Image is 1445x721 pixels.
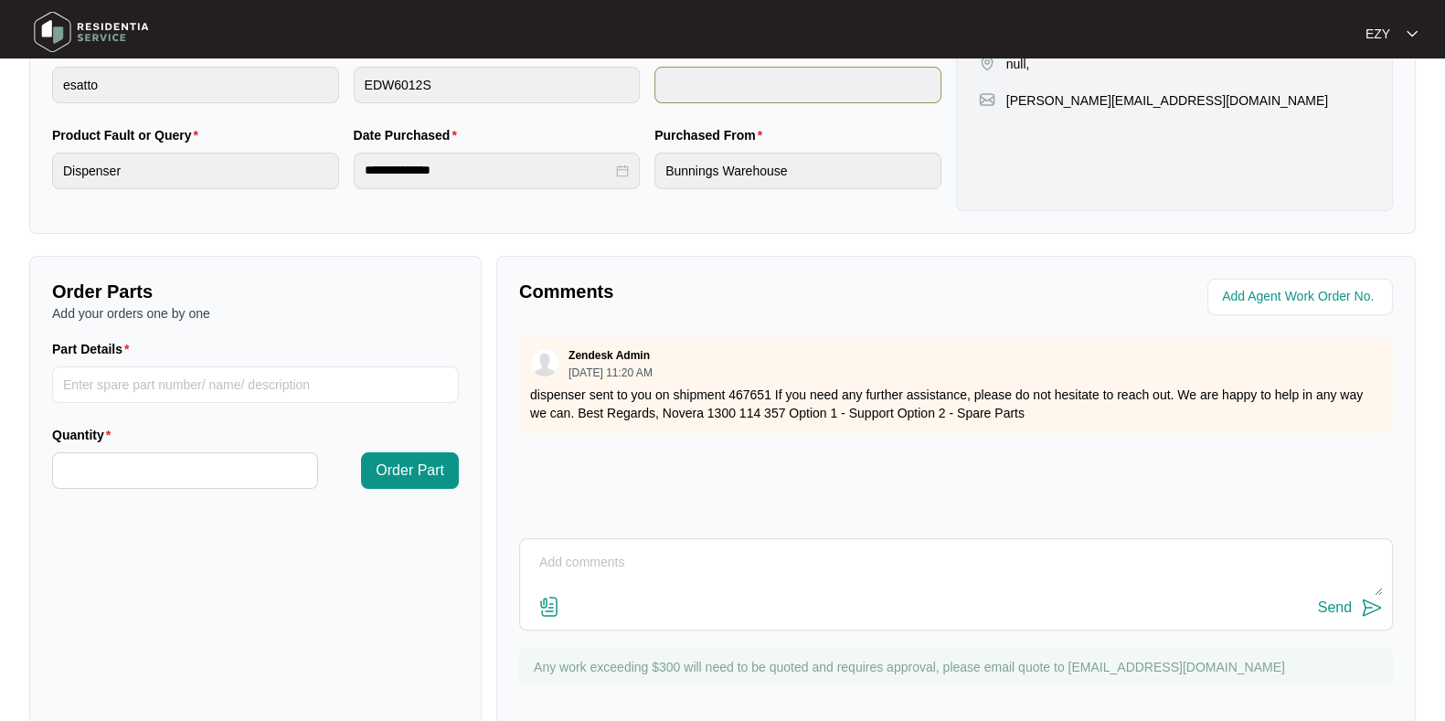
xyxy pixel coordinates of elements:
img: residentia service logo [27,5,155,59]
p: Add your orders one by one [52,304,459,323]
button: Order Part [361,452,459,489]
p: [DATE] 11:20 AM [568,367,653,378]
input: Date Purchased [365,161,613,180]
input: Serial Number [654,67,941,103]
img: dropdown arrow [1407,29,1418,38]
input: Part Details [52,366,459,403]
input: Brand [52,67,339,103]
p: [PERSON_NAME][EMAIL_ADDRESS][DOMAIN_NAME] [1006,91,1328,110]
p: Order Parts [52,279,459,304]
p: Comments [519,279,943,304]
div: Send [1318,599,1352,616]
span: Order Part [376,460,444,482]
label: Part Details [52,340,137,358]
p: EZY [1365,25,1390,43]
input: Product Model [354,67,641,103]
p: dispenser sent to you on shipment 467651 If you need any further assistance, please do not hesita... [530,386,1382,422]
p: Any work exceeding $300 will need to be quoted and requires approval, please email quote to [EMAI... [534,658,1384,676]
label: Product Fault or Query [52,126,206,144]
input: Product Fault or Query [52,153,339,189]
label: Quantity [52,426,118,444]
label: Date Purchased [354,126,464,144]
p: Zendesk Admin [568,348,650,363]
input: Purchased From [654,153,941,189]
img: user.svg [531,349,558,376]
label: Purchased From [654,126,770,144]
p: null, [1006,55,1030,73]
img: map-pin [979,91,995,108]
img: file-attachment-doc.svg [538,596,560,618]
img: send-icon.svg [1361,597,1383,619]
button: Send [1318,596,1383,620]
img: map-pin [979,55,995,71]
input: Quantity [53,453,317,488]
input: Add Agent Work Order No. [1222,286,1382,308]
